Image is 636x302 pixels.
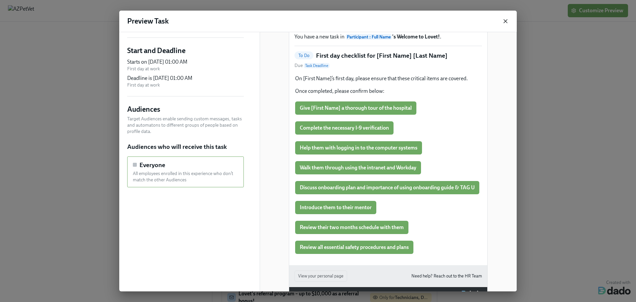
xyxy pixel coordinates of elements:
p: First day at work [127,66,187,72]
strong: 's Welcome to Lovet! [345,33,440,40]
a: Need help? Reach out to the HR Team [411,272,482,280]
div: Introduce them to their mentor [294,200,482,215]
div: Review all essential safety procedures and plans [294,240,482,255]
h4: Audiences [127,104,160,114]
p: You have a new task in . [294,33,482,40]
div: Help them with logging in to the computer systems [294,141,482,155]
h5: First day checklist for [First Name] [Last Name] [316,51,448,60]
p: All employees enrolled in this experience who don’t match the other Audiences [133,170,238,183]
h4: Preview Task [127,16,169,26]
p: Starts on [DATE] 01:00 AM [127,58,187,66]
div: Discuss onboarding plan and importance of using onboarding guide & TAG U [294,180,482,195]
p: Target Audiences enable sending custom messages, tasks and automatons to different groups of peop... [127,116,244,135]
p: Deadline is [DATE] 01:00 AM [127,75,192,82]
img: Dado [462,291,482,296]
h5: Everyone [139,161,165,169]
div: On [First Name]’s first day, please ensure that these critical items are covered. Once completed,... [294,74,482,95]
div: EveryoneAll employees enrolled in this experience who don’t match the other Audiences [127,156,244,188]
span: View your personal page [298,273,344,279]
span: To Do [294,53,313,58]
button: View your personal page [294,271,347,282]
div: Review their two months schedule with them [294,220,482,235]
div: Give [First Name] a thorough tour of the hospital [294,101,482,115]
h5: Audiences who will receive this task [127,143,227,151]
span: Task Deadline [304,63,330,68]
div: Complete the necessary I-9 verification [294,121,482,135]
div: Walk them through using the intranet and Workday [294,160,482,175]
span: Due [294,62,330,69]
div: Sent by Dado - Employee Experience Management [294,290,388,297]
h4: Start and Deadline [127,46,185,56]
p: First day at work [127,82,192,88]
span: Participant : Full Name [345,34,392,40]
